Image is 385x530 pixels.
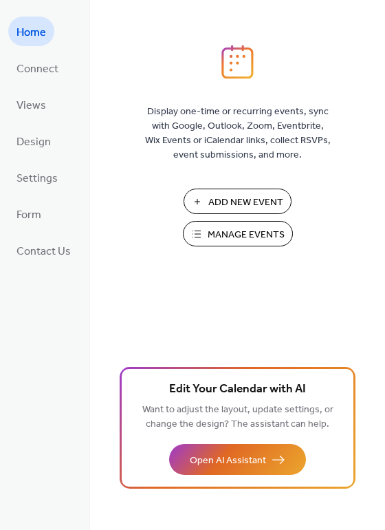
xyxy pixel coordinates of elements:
a: Settings [8,162,66,192]
span: Design [16,131,51,153]
a: Contact Us [8,235,79,265]
button: Open AI Assistant [169,444,306,475]
button: Manage Events [183,221,293,246]
a: Connect [8,53,67,83]
span: Add New Event [208,195,283,210]
span: Edit Your Calendar with AI [169,380,306,399]
span: Open AI Assistant [190,454,266,468]
span: Form [16,204,41,226]
span: Settings [16,168,58,189]
span: Home [16,22,46,43]
span: Connect [16,59,58,80]
a: Design [8,126,59,156]
a: Home [8,17,54,46]
span: Want to adjust the layout, update settings, or change the design? The assistant can help. [142,401,333,434]
span: Manage Events [208,228,285,242]
a: Views [8,89,54,119]
span: Contact Us [16,241,71,262]
img: logo_icon.svg [221,45,253,79]
span: Display one-time or recurring events, sync with Google, Outlook, Zoom, Eventbrite, Wix Events or ... [145,105,331,162]
a: Form [8,199,49,229]
span: Views [16,95,46,116]
button: Add New Event [184,189,291,214]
